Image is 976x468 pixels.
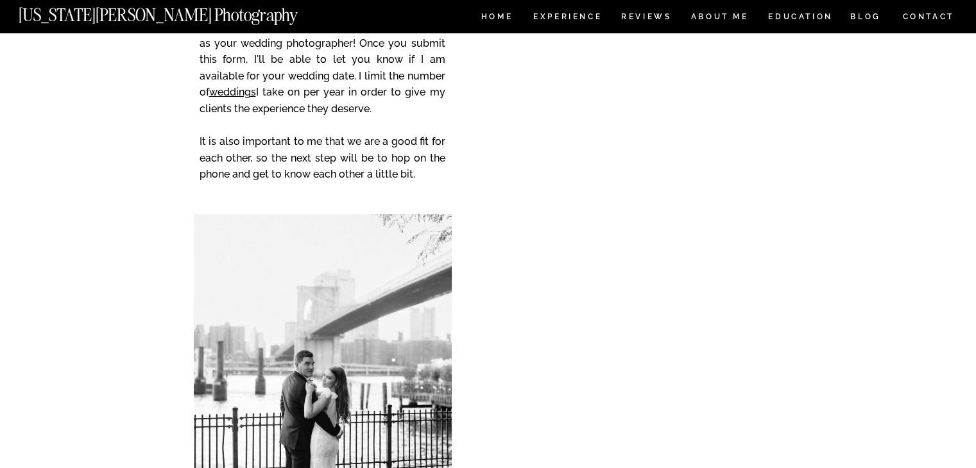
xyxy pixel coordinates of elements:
[479,13,515,24] a: HOME
[200,19,445,201] p: Thank you so much for your interest in having me as your wedding photographer! Once you submit th...
[533,13,601,24] a: Experience
[690,13,749,24] a: ABOUT ME
[767,13,834,24] a: EDUCATION
[621,13,669,24] a: REVIEWS
[850,13,881,24] a: BLOG
[902,10,955,24] a: CONTACT
[19,6,341,17] a: [US_STATE][PERSON_NAME] Photography
[209,86,256,98] a: weddings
